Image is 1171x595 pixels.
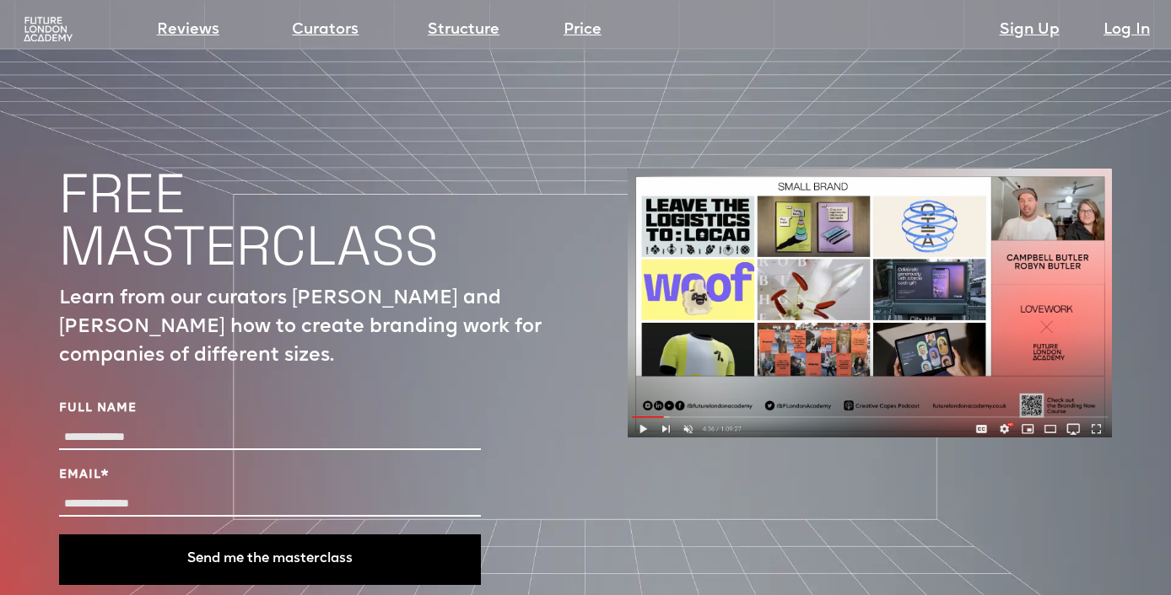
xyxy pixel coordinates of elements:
label: Full Name [59,400,481,417]
a: Log In [1104,19,1150,42]
a: Reviews [157,19,219,42]
a: Sign Up [1000,19,1060,42]
h1: FREE MASTERCLASS [59,168,439,272]
button: Send me the masterclass [59,534,481,585]
a: Curators [292,19,359,42]
p: Learn from our curators [PERSON_NAME] and [PERSON_NAME] how to create branding work for companies... [59,285,543,371]
a: Structure [428,19,499,42]
a: Price [564,19,602,42]
label: Email [59,467,481,484]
